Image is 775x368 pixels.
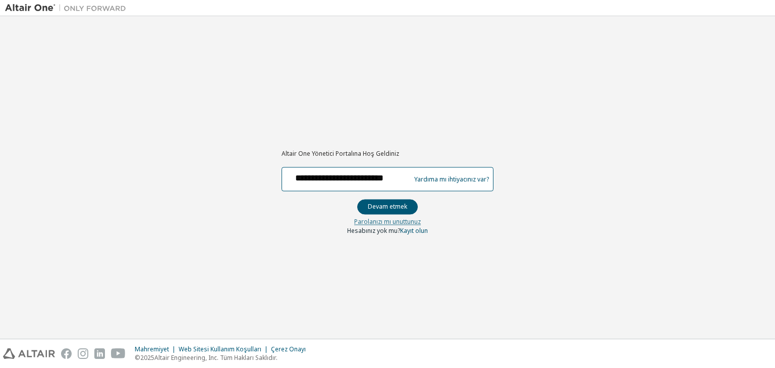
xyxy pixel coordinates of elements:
[368,203,407,211] font: Devam etmek
[135,353,140,362] font: ©
[140,353,154,362] font: 2025
[5,3,131,13] img: Altair Bir
[357,200,418,215] button: Devam etmek
[78,348,88,359] img: instagram.svg
[154,353,278,362] font: Altair Engineering, Inc. Tüm Hakları Saklıdır.
[111,348,126,359] img: youtube.svg
[282,149,399,158] font: Altair One Yönetici Portalına Hoş Geldiniz
[135,345,169,353] font: Mahremiyet
[354,218,421,226] font: Parolanızı mı unuttunuz
[179,345,261,353] font: Web Sitesi Kullanım Koşulları
[61,348,72,359] img: facebook.svg
[347,227,400,235] font: Hesabınız yok mu?
[271,345,306,353] font: Çerez Onayı
[94,348,105,359] img: linkedin.svg
[414,175,489,183] font: Yardıma mı ihtiyacınız var?
[414,179,489,179] a: Yardıma mı ihtiyacınız var?
[400,227,428,235] a: Kayıt olun
[3,348,55,359] img: altair_logo.svg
